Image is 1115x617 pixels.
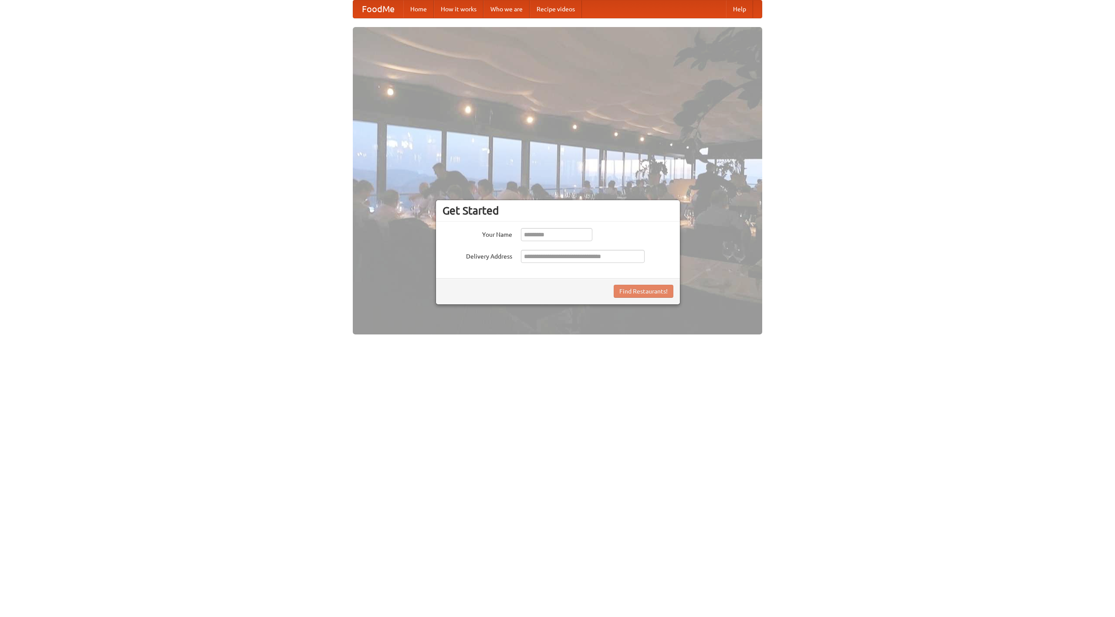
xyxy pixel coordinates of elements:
a: FoodMe [353,0,403,18]
label: Delivery Address [443,250,512,261]
a: Recipe videos [530,0,582,18]
button: Find Restaurants! [614,285,673,298]
label: Your Name [443,228,512,239]
h3: Get Started [443,204,673,217]
a: Home [403,0,434,18]
a: Who we are [483,0,530,18]
a: Help [726,0,753,18]
a: How it works [434,0,483,18]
